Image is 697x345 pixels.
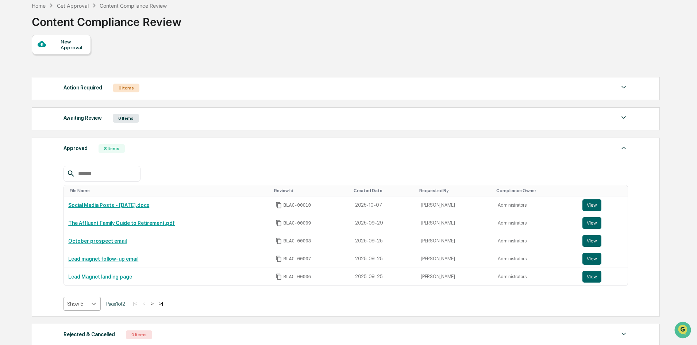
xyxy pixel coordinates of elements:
[493,268,578,285] td: Administrators
[582,271,623,283] a: View
[61,39,85,50] div: New Approval
[113,80,133,88] button: See all
[284,274,311,280] span: BLAC-00006
[351,232,416,250] td: 2025-09-25
[149,300,156,307] button: >
[284,238,311,244] span: BLAC-00008
[582,235,601,247] button: View
[126,330,152,339] div: 0 Items
[157,300,165,307] button: >|
[284,202,311,208] span: BLAC-00010
[106,301,125,307] span: Page 1 of 2
[582,217,601,229] button: View
[15,56,28,69] img: 8933085812038_c878075ebb4cc5468115_72.jpg
[68,238,127,244] a: October prospect email
[73,161,88,167] span: Pylon
[582,271,601,283] button: View
[619,143,628,152] img: caret
[23,99,59,105] span: [PERSON_NAME]
[61,99,63,105] span: •
[57,3,89,9] div: Get Approval
[584,188,625,193] div: Toggle SortBy
[32,9,181,28] div: Content Compliance Review
[65,99,80,105] span: [DATE]
[4,141,49,154] a: 🔎Data Lookup
[493,214,578,232] td: Administrators
[351,250,416,268] td: 2025-09-25
[15,130,47,137] span: Preclearance
[582,253,623,265] a: View
[419,188,490,193] div: Toggle SortBy
[619,330,628,338] img: caret
[416,250,493,268] td: [PERSON_NAME]
[50,127,93,140] a: 🗄️Attestations
[416,268,493,285] td: [PERSON_NAME]
[4,127,50,140] a: 🖐️Preclearance
[276,238,282,244] span: Copy Id
[619,83,628,92] img: caret
[33,63,100,69] div: We're available if you need us!
[51,161,88,167] a: Powered byPylon
[493,250,578,268] td: Administrators
[351,196,416,214] td: 2025-10-07
[60,130,91,137] span: Attestations
[68,202,149,208] a: Social Media Posts - [DATE].docx
[113,84,139,92] div: 0 Items
[276,202,282,208] span: Copy Id
[582,199,623,211] a: View
[582,235,623,247] a: View
[113,114,139,123] div: 0 Items
[63,113,102,123] div: Awaiting Review
[351,268,416,285] td: 2025-09-25
[274,188,348,193] div: Toggle SortBy
[416,214,493,232] td: [PERSON_NAME]
[493,232,578,250] td: Administrators
[7,15,133,27] p: How can we help?
[70,188,268,193] div: Toggle SortBy
[68,256,138,262] a: Lead magnet follow-up email
[7,144,13,150] div: 🔎
[124,58,133,67] button: Start new chat
[63,330,115,339] div: Rejected & Cancelled
[15,143,46,151] span: Data Lookup
[68,220,175,226] a: The Affluent Family Guide to Retirement.pdf
[100,3,167,9] div: Content Compliance Review
[582,253,601,265] button: View
[496,188,575,193] div: Toggle SortBy
[284,256,311,262] span: BLAC-00007
[7,81,49,87] div: Past conversations
[582,199,601,211] button: View
[63,143,88,153] div: Approved
[416,232,493,250] td: [PERSON_NAME]
[416,196,493,214] td: [PERSON_NAME]
[276,220,282,226] span: Copy Id
[284,220,311,226] span: BLAC-00009
[32,3,46,9] div: Home
[354,188,413,193] div: Toggle SortBy
[276,256,282,262] span: Copy Id
[131,300,139,307] button: |<
[493,196,578,214] td: Administrators
[582,217,623,229] a: View
[140,300,147,307] button: <
[7,56,20,69] img: 1746055101610-c473b297-6a78-478c-a979-82029cc54cd1
[276,273,282,280] span: Copy Id
[99,144,125,153] div: 8 Items
[33,56,120,63] div: Start new chat
[53,130,59,136] div: 🗄️
[674,321,693,341] iframe: Open customer support
[351,214,416,232] td: 2025-09-29
[63,83,102,92] div: Action Required
[7,92,19,104] img: Joel Crampton
[619,113,628,122] img: caret
[68,274,132,280] a: Lead Magnet landing page
[7,130,13,136] div: 🖐️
